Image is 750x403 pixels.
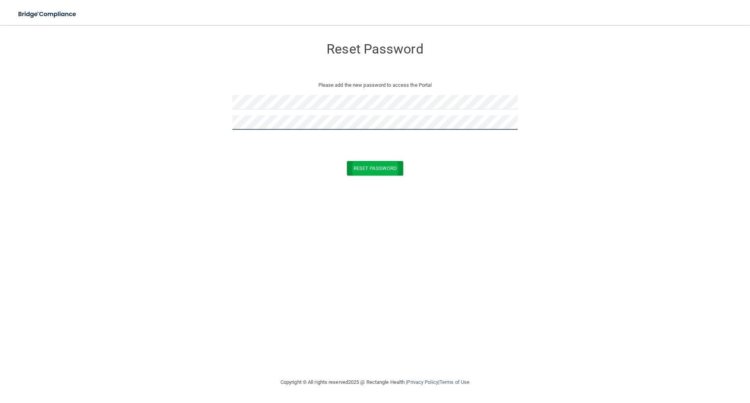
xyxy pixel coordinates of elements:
a: Privacy Policy [407,379,438,385]
button: Reset Password [347,161,403,176]
iframe: Drift Widget Chat Controller [615,347,741,379]
a: Terms of Use [439,379,470,385]
div: Copyright © All rights reserved 2025 @ Rectangle Health | | [232,370,518,395]
img: bridge_compliance_login_screen.278c3ca4.svg [12,6,84,22]
p: Please add the new password to access the Portal [238,81,512,90]
h3: Reset Password [232,42,518,56]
